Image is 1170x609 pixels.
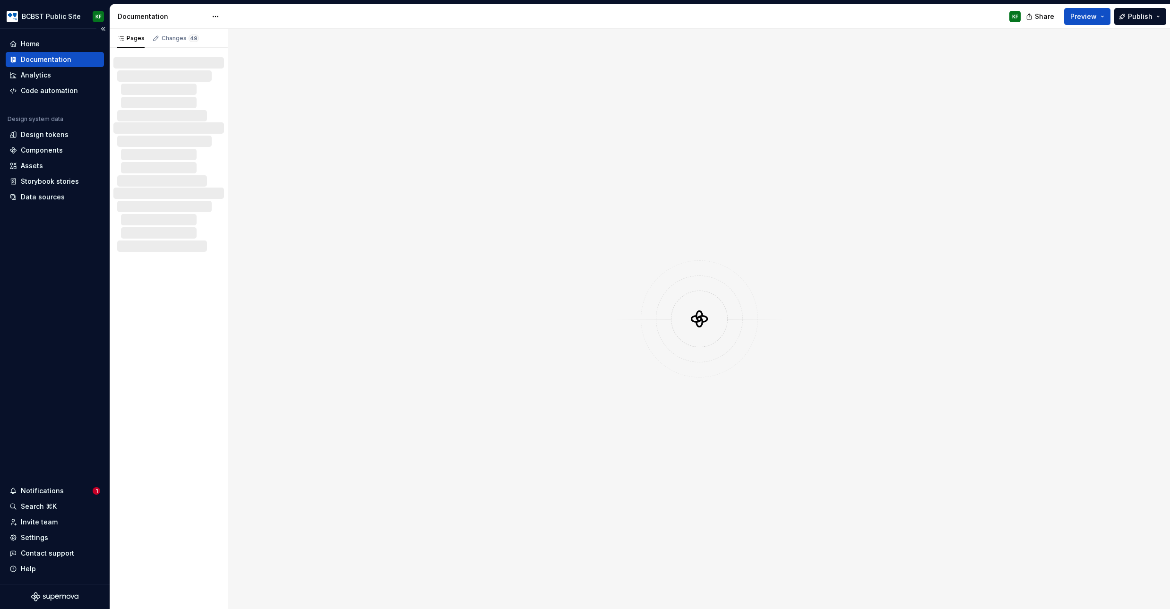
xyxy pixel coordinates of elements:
[1064,8,1110,25] button: Preview
[21,55,71,64] div: Documentation
[22,12,81,21] div: BCBST Public Site
[21,192,65,202] div: Data sources
[21,177,79,186] div: Storybook stories
[21,564,36,574] div: Help
[118,12,207,21] div: Documentation
[21,486,64,496] div: Notifications
[6,127,104,142] a: Design tokens
[6,561,104,576] button: Help
[21,146,63,155] div: Components
[6,546,104,561] button: Contact support
[21,533,48,542] div: Settings
[21,70,51,80] div: Analytics
[1021,8,1060,25] button: Share
[6,68,104,83] a: Analytics
[7,11,18,22] img: b44e7a6b-69a5-43df-ae42-963d7259159b.png
[6,36,104,51] a: Home
[6,515,104,530] a: Invite team
[95,13,102,20] div: KF
[1012,13,1018,20] div: KF
[31,592,78,601] svg: Supernova Logo
[189,34,199,42] span: 49
[6,158,104,173] a: Assets
[21,130,69,139] div: Design tokens
[6,143,104,158] a: Components
[21,86,78,95] div: Code automation
[8,115,63,123] div: Design system data
[21,549,74,558] div: Contact support
[93,487,100,495] span: 1
[6,483,104,498] button: Notifications1
[6,83,104,98] a: Code automation
[1070,12,1097,21] span: Preview
[1128,12,1153,21] span: Publish
[21,517,58,527] div: Invite team
[1035,12,1054,21] span: Share
[96,22,110,35] button: Collapse sidebar
[6,174,104,189] a: Storybook stories
[6,189,104,205] a: Data sources
[6,499,104,514] button: Search ⌘K
[6,530,104,545] a: Settings
[21,161,43,171] div: Assets
[1114,8,1166,25] button: Publish
[117,34,145,42] div: Pages
[6,52,104,67] a: Documentation
[21,39,40,49] div: Home
[21,502,57,511] div: Search ⌘K
[2,6,108,26] button: BCBST Public SiteKF
[162,34,199,42] div: Changes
